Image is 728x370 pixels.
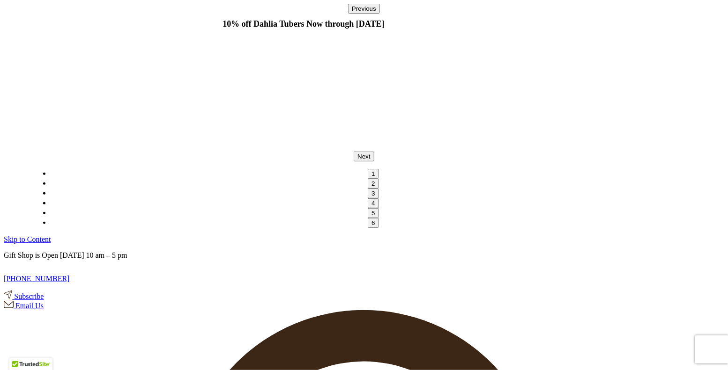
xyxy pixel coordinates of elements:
[4,275,69,283] a: [PHONE_NUMBER]
[368,179,379,189] button: 2 of 6
[4,302,44,310] a: Email Us
[368,189,379,198] button: 3 of 6
[368,198,379,208] button: 4 of 6
[354,152,374,161] button: Next
[7,337,33,363] iframe: Launch Accessibility Center
[4,292,44,300] a: Subscribe
[348,4,380,14] button: Previous
[4,251,724,260] p: Gift Shop is Open [DATE] 10 am – 5 pm
[14,292,44,300] span: Subscribe
[368,208,379,218] button: 5 of 6
[4,235,51,243] a: Skip to Content
[368,169,379,179] button: 1 of 6
[368,218,379,228] button: 6 of 6
[223,19,384,29] strong: 10% off Dahlia Tubers Now through [DATE]
[15,302,44,310] span: Email Us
